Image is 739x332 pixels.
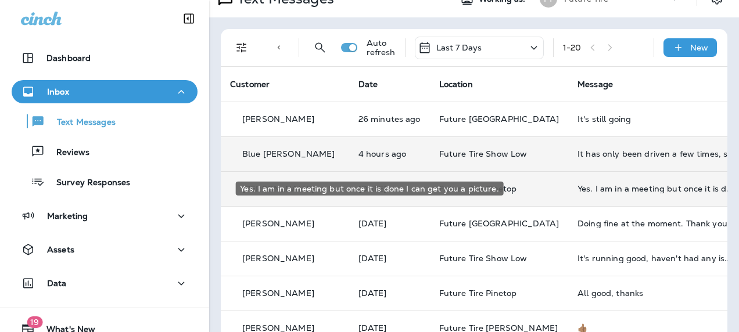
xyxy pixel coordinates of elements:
div: Yes. I am in a meeting but once it is done I can get you a picture. [577,184,733,193]
p: Sep 10, 2025 10:51 AM [358,219,421,228]
p: Blue [PERSON_NAME] [242,149,335,158]
button: Dashboard [12,46,198,70]
p: Inbox [47,87,69,96]
div: Doing fine at the moment. Thank you for the text. [577,219,733,228]
div: It has only been driven a few times, so it should be good. [577,149,733,158]
span: Message [577,79,613,89]
p: Assets [47,245,74,254]
p: [PERSON_NAME] [242,114,314,124]
div: All good, thanks [577,288,733,298]
p: Data [47,279,67,288]
p: Text Messages [45,117,116,128]
div: It's running good, haven't had any issues [577,254,733,263]
p: [PERSON_NAME] [242,288,314,298]
p: Last 7 Days [436,43,482,52]
p: Sep 11, 2025 01:27 PM [358,114,421,124]
span: 19 [27,316,42,328]
p: New [690,43,708,52]
p: Survey Responses [45,178,130,189]
p: Dashboard [46,53,91,63]
p: Auto refresh [367,38,396,57]
button: Marketing [12,204,198,228]
span: Future Tire Show Low [439,149,528,159]
button: Search Messages [308,36,332,59]
p: Marketing [47,211,88,221]
button: Filters [230,36,253,59]
p: [PERSON_NAME] [242,219,314,228]
button: Reviews [12,139,198,164]
span: Location [439,79,473,89]
button: Data [12,272,198,295]
span: Future [GEOGRAPHIC_DATA] [439,114,559,124]
p: [PERSON_NAME] [242,254,314,263]
p: Sep 10, 2025 10:50 AM [358,254,421,263]
span: Future Tire Show Low [439,253,528,264]
div: It's still going [577,114,733,124]
p: Sep 11, 2025 09:04 AM [358,149,421,158]
button: Text Messages [12,109,198,133]
span: Future Tire Pinetop [439,288,517,298]
button: Inbox [12,80,198,103]
button: Assets [12,238,198,261]
button: Survey Responses [12,169,198,194]
span: Customer [230,79,270,89]
p: Reviews [45,147,89,158]
p: Sep 10, 2025 09:43 AM [358,288,421,298]
div: Yes. I am in a meeting but once it is done I can get you a picture. [235,182,503,196]
span: Future [GEOGRAPHIC_DATA] [439,218,559,229]
span: Date [358,79,378,89]
button: Collapse Sidebar [173,7,205,30]
div: 1 - 20 [563,43,582,52]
